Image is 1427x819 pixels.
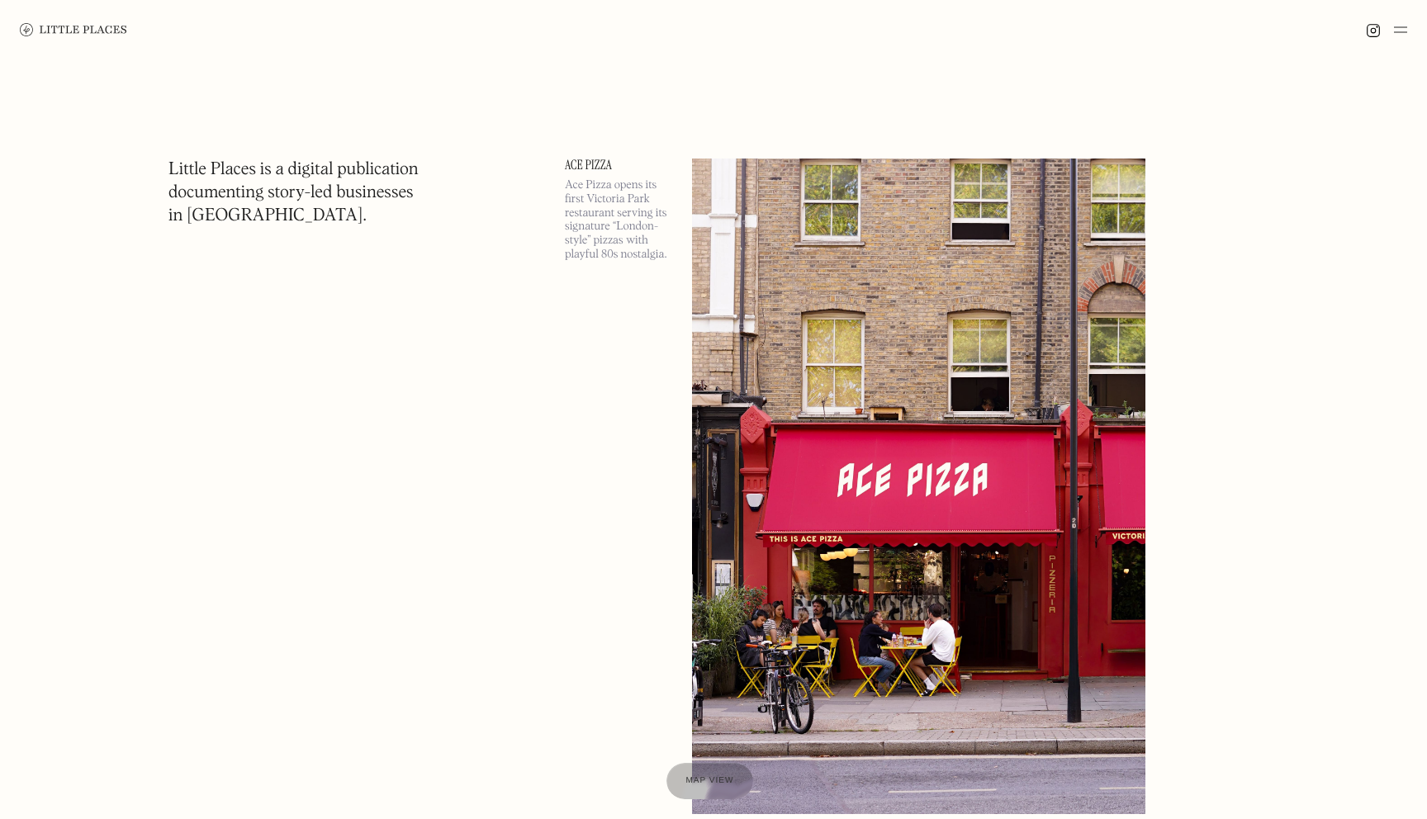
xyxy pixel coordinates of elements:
[168,159,419,228] h1: Little Places is a digital publication documenting story-led businesses in [GEOGRAPHIC_DATA].
[565,178,672,262] p: Ace Pizza opens its first Victoria Park restaurant serving its signature “London-style” pizzas wi...
[692,159,1145,814] img: Ace Pizza
[565,159,672,172] a: Ace Pizza
[686,776,734,785] span: Map view
[666,763,754,799] a: Map view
